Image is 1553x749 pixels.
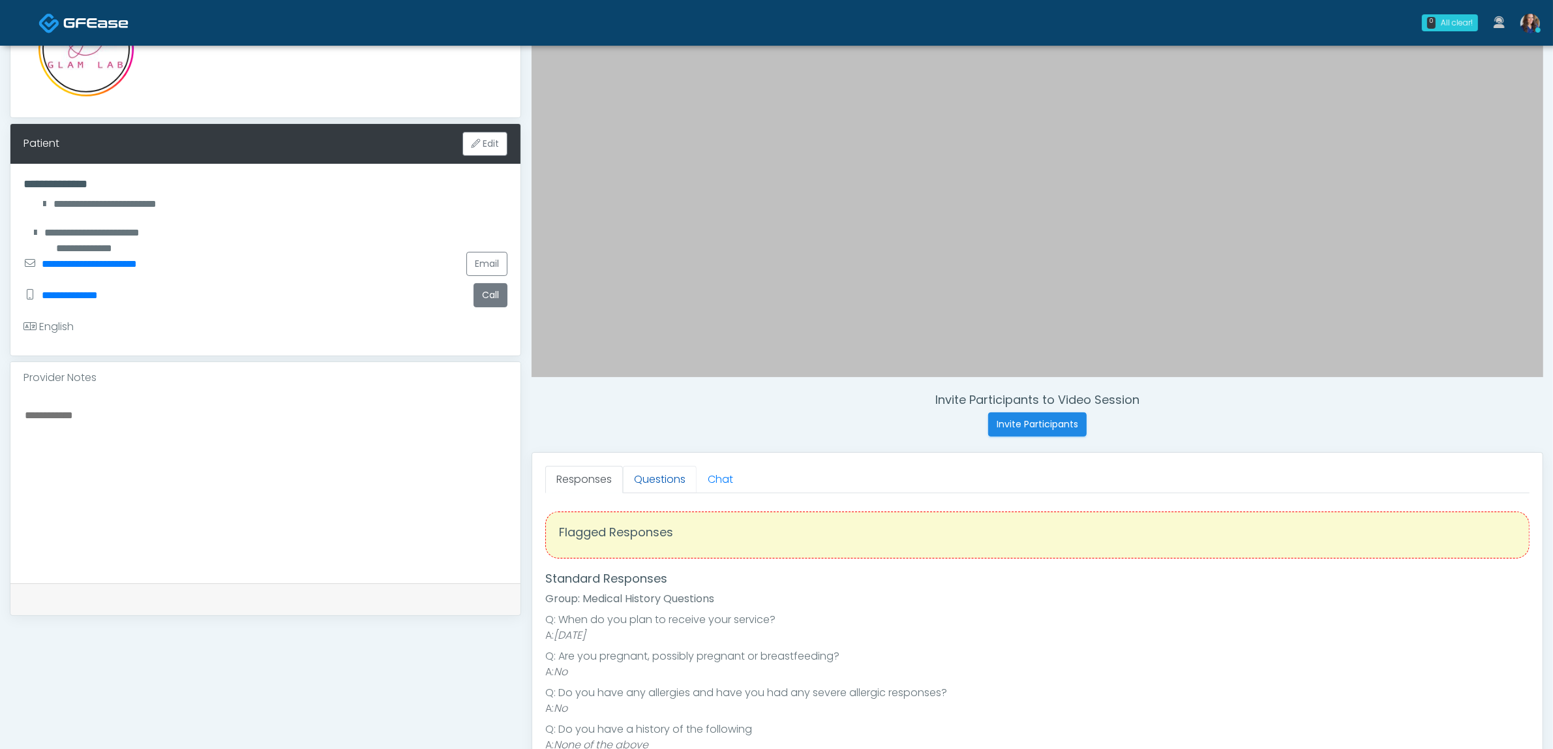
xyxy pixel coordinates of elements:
[1520,14,1540,33] img: Kristin Adams
[545,649,1530,664] li: Q: Are you pregnant, possibly pregnant or breastfeeding?
[545,466,623,493] a: Responses
[545,701,1530,716] li: A:
[63,16,128,29] img: Docovia
[1427,17,1436,29] div: 0
[988,412,1087,436] button: Invite Participants
[532,393,1543,407] h4: Invite Participants to Video Session
[545,572,1530,586] h4: Standard Responses
[623,466,697,493] a: Questions
[545,664,1530,680] li: A:
[38,12,60,34] img: Docovia
[466,252,507,276] a: Email
[697,466,744,493] a: Chat
[462,132,507,156] button: Edit
[545,591,714,606] strong: Group: Medical History Questions
[545,612,1530,628] li: Q: When do you plan to receive your service?
[545,685,1530,701] li: Q: Do you have any allergies and have you had any severe allergic responses?
[559,525,1516,540] h4: Flagged Responses
[23,319,74,335] div: English
[554,701,567,716] em: No
[554,664,567,679] em: No
[554,628,586,643] em: [DATE]
[545,722,1530,737] li: Q: Do you have a history of the following
[10,362,520,393] div: Provider Notes
[474,283,507,307] button: Call
[10,5,50,44] button: Open LiveChat chat widget
[545,628,1530,643] li: A:
[23,136,59,151] div: Patient
[38,1,128,44] a: Docovia
[1441,17,1473,29] div: All clear!
[1414,9,1486,37] a: 0 All clear!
